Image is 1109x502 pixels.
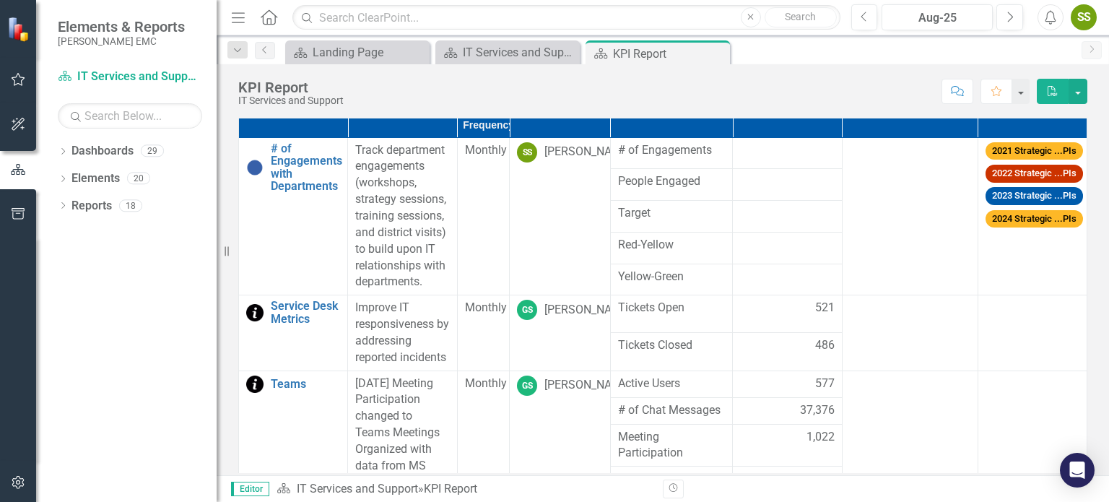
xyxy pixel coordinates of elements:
td: Double-Click to Edit [733,371,842,397]
td: Double-Click to Edit [610,169,733,201]
td: Double-Click to Edit [610,232,733,264]
td: Double-Click to Edit [978,137,1087,295]
td: Double-Click to Edit [348,295,457,371]
span: 171 [815,471,835,488]
p: Improve IT responsiveness by addressing reported incidents [355,300,449,365]
div: Monthly [465,142,503,159]
span: 2024 Strategic ...PIs [986,210,1083,228]
span: Red-Yellow [618,237,726,254]
div: KPI Report [613,45,726,63]
div: Aug-25 [887,9,988,27]
td: Double-Click to Edit [733,232,842,264]
span: 37,376 [800,402,835,419]
div: Open Intercom Messenger [1060,453,1095,488]
div: GS [517,376,537,396]
button: Search [765,7,837,27]
td: Double-Click to Edit [733,137,842,169]
td: Double-Click to Edit [510,295,610,371]
div: [PERSON_NAME] [544,377,631,394]
img: No Information [246,159,264,176]
td: Double-Click to Edit [733,333,842,371]
td: Double-Click to Edit [457,137,510,295]
div: 20 [127,173,150,185]
td: Double-Click to Edit [733,424,842,467]
span: 2023 Strategic ...PIs [986,187,1083,205]
div: Monthly [465,300,503,316]
span: 2021 Strategic ...PIs [986,142,1083,160]
td: Double-Click to Edit [842,295,978,371]
span: Tickets Closed [618,337,726,354]
td: Double-Click to Edit [733,201,842,233]
img: ClearPoint Strategy [7,17,32,42]
span: Tickets Open [618,300,726,316]
span: 1,022 [806,429,835,446]
td: Double-Click to Edit [457,295,510,371]
a: IT Services and Support [58,69,202,85]
td: Double-Click to Edit [610,333,733,371]
td: Double-Click to Edit [610,137,733,169]
div: IT Services and Support [238,95,344,106]
span: 2022 Strategic ...PIs [986,165,1083,183]
td: Double-Click to Edit [733,295,842,333]
a: IT Services and Support [297,482,418,495]
span: Active Users [618,376,726,392]
span: Meeting Participation [618,429,726,462]
span: Track department engagements (workshops, strategy sessions, training sessions, and district visit... [355,143,446,289]
span: Elements & Reports [58,18,185,35]
input: Search ClearPoint... [292,5,840,30]
input: Search Below... [58,103,202,129]
span: Search [785,11,816,22]
span: # of Engagements [618,142,726,159]
span: 577 [815,376,835,392]
td: Double-Click to Edit Right Click for Context Menu [239,295,348,371]
div: SS [517,142,537,163]
td: Double-Click to Edit [610,371,733,397]
td: Double-Click to Edit [610,201,733,233]
a: Reports [71,198,112,215]
td: Double-Click to Edit [348,137,457,295]
div: [PERSON_NAME] [544,144,631,160]
td: Double-Click to Edit [610,295,733,333]
div: KPI Report [238,79,344,95]
a: Landing Page [289,43,426,61]
button: SS [1071,4,1097,30]
a: Teams [271,378,340,391]
td: Double-Click to Edit [510,137,610,295]
div: KPI Report [424,482,477,495]
a: # of Engagements with Departments [271,142,342,193]
img: Information Only [246,304,264,321]
td: Double-Click to Edit [978,295,1087,371]
td: Double-Click to Edit [733,264,842,295]
p: [DATE] Meeting Participation changed to Teams Meetings Organized with data from MS Graph. [355,376,449,491]
a: Service Desk Metrics [271,300,340,325]
td: Double-Click to Edit [610,424,733,467]
a: Elements [71,170,120,187]
div: » [277,481,652,498]
a: IT Services and Support [439,43,576,61]
span: Yellow-Green [618,269,726,285]
div: Monthly [465,376,503,392]
div: Landing Page [313,43,426,61]
small: [PERSON_NAME] EMC [58,35,185,47]
a: Dashboards [71,143,134,160]
span: 521 [815,300,835,316]
span: People Engaged [618,173,726,190]
td: Double-Click to Edit [610,264,733,295]
div: IT Services and Support [463,43,576,61]
button: Aug-25 [882,4,993,30]
div: [PERSON_NAME] [544,302,631,319]
td: Double-Click to Edit [733,169,842,201]
span: 486 [815,337,835,354]
td: Double-Click to Edit Right Click for Context Menu [239,137,348,295]
td: Double-Click to Edit [842,137,978,295]
span: Target [618,205,726,222]
td: Double-Click to Edit [610,397,733,424]
span: Editor [231,482,269,496]
span: # of Chat Messages [618,402,726,419]
td: Double-Click to Edit [733,397,842,424]
div: 18 [119,199,142,212]
div: GS [517,300,537,320]
div: 29 [141,145,164,157]
img: Information Only [246,376,264,393]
